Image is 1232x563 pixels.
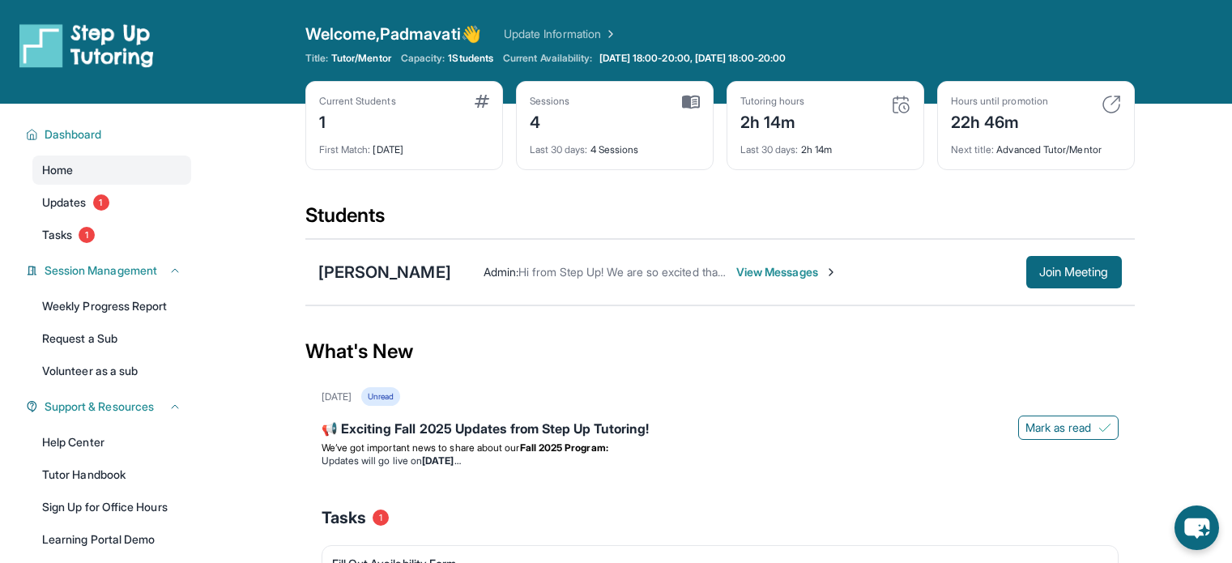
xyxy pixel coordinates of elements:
[318,261,451,284] div: [PERSON_NAME]
[530,108,570,134] div: 4
[322,419,1119,441] div: 📢 Exciting Fall 2025 Updates from Step Up Tutoring!
[361,387,400,406] div: Unread
[951,108,1048,134] div: 22h 46m
[38,126,181,143] button: Dashboard
[448,52,493,65] span: 1 Students
[601,26,617,42] img: Chevron Right
[42,194,87,211] span: Updates
[32,292,191,321] a: Weekly Progress Report
[373,510,389,526] span: 1
[475,95,489,108] img: card
[951,95,1048,108] div: Hours until promotion
[45,126,102,143] span: Dashboard
[322,454,1119,467] li: Updates will go live on
[42,162,73,178] span: Home
[19,23,154,68] img: logo
[1174,505,1219,550] button: chat-button
[32,525,191,554] a: Learning Portal Demo
[401,52,445,65] span: Capacity:
[319,108,396,134] div: 1
[599,52,787,65] span: [DATE] 18:00-20:00, [DATE] 18:00-20:00
[1098,421,1111,434] img: Mark as read
[93,194,109,211] span: 1
[305,316,1135,387] div: What's New
[825,266,838,279] img: Chevron-Right
[45,262,157,279] span: Session Management
[503,52,592,65] span: Current Availability:
[322,441,520,454] span: We’ve got important news to share about our
[38,262,181,279] button: Session Management
[682,95,700,109] img: card
[32,220,191,250] a: Tasks1
[1102,95,1121,114] img: card
[42,227,72,243] span: Tasks
[38,399,181,415] button: Support & Resources
[1026,256,1122,288] button: Join Meeting
[891,95,910,114] img: card
[740,134,910,156] div: 2h 14m
[305,52,328,65] span: Title:
[322,506,366,529] span: Tasks
[740,108,805,134] div: 2h 14m
[504,26,617,42] a: Update Information
[530,95,570,108] div: Sessions
[79,227,95,243] span: 1
[951,134,1121,156] div: Advanced Tutor/Mentor
[740,143,799,156] span: Last 30 days :
[530,134,700,156] div: 4 Sessions
[319,95,396,108] div: Current Students
[45,399,154,415] span: Support & Resources
[32,156,191,185] a: Home
[331,52,391,65] span: Tutor/Mentor
[1025,420,1092,436] span: Mark as read
[520,441,608,454] strong: Fall 2025 Program:
[319,134,489,156] div: [DATE]
[32,324,191,353] a: Request a Sub
[32,188,191,217] a: Updates1
[740,95,805,108] div: Tutoring hours
[596,52,790,65] a: [DATE] 18:00-20:00, [DATE] 18:00-20:00
[32,428,191,457] a: Help Center
[32,460,191,489] a: Tutor Handbook
[32,356,191,386] a: Volunteer as a sub
[305,23,481,45] span: Welcome, Padmavati 👋
[422,454,460,467] strong: [DATE]
[322,390,352,403] div: [DATE]
[319,143,371,156] span: First Match :
[484,265,518,279] span: Admin :
[736,264,838,280] span: View Messages
[1018,416,1119,440] button: Mark as read
[530,143,588,156] span: Last 30 days :
[1039,267,1109,277] span: Join Meeting
[305,203,1135,238] div: Students
[32,493,191,522] a: Sign Up for Office Hours
[951,143,995,156] span: Next title :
